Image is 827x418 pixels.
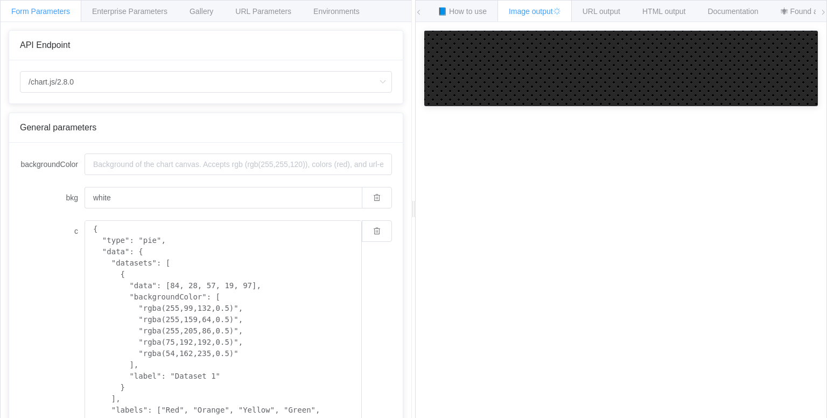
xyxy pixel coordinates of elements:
[190,7,213,16] span: Gallery
[20,40,70,50] span: API Endpoint
[85,154,392,175] input: Background of the chart canvas. Accepts rgb (rgb(255,255,120)), colors (red), and url-encoded hex...
[20,123,96,132] span: General parameters
[509,7,560,16] span: Image output
[438,7,487,16] span: 📘 How to use
[11,7,70,16] span: Form Parameters
[20,154,85,175] label: backgroundColor
[642,7,685,16] span: HTML output
[707,7,758,16] span: Documentation
[235,7,291,16] span: URL Parameters
[85,187,362,208] input: Background of the chart canvas. Accepts rgb (rgb(255,255,120)), colors (red), and url-encoded hex...
[20,220,85,242] label: c
[313,7,360,16] span: Environments
[583,7,620,16] span: URL output
[92,7,167,16] span: Enterprise Parameters
[20,187,85,208] label: bkg
[20,71,392,93] input: Select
